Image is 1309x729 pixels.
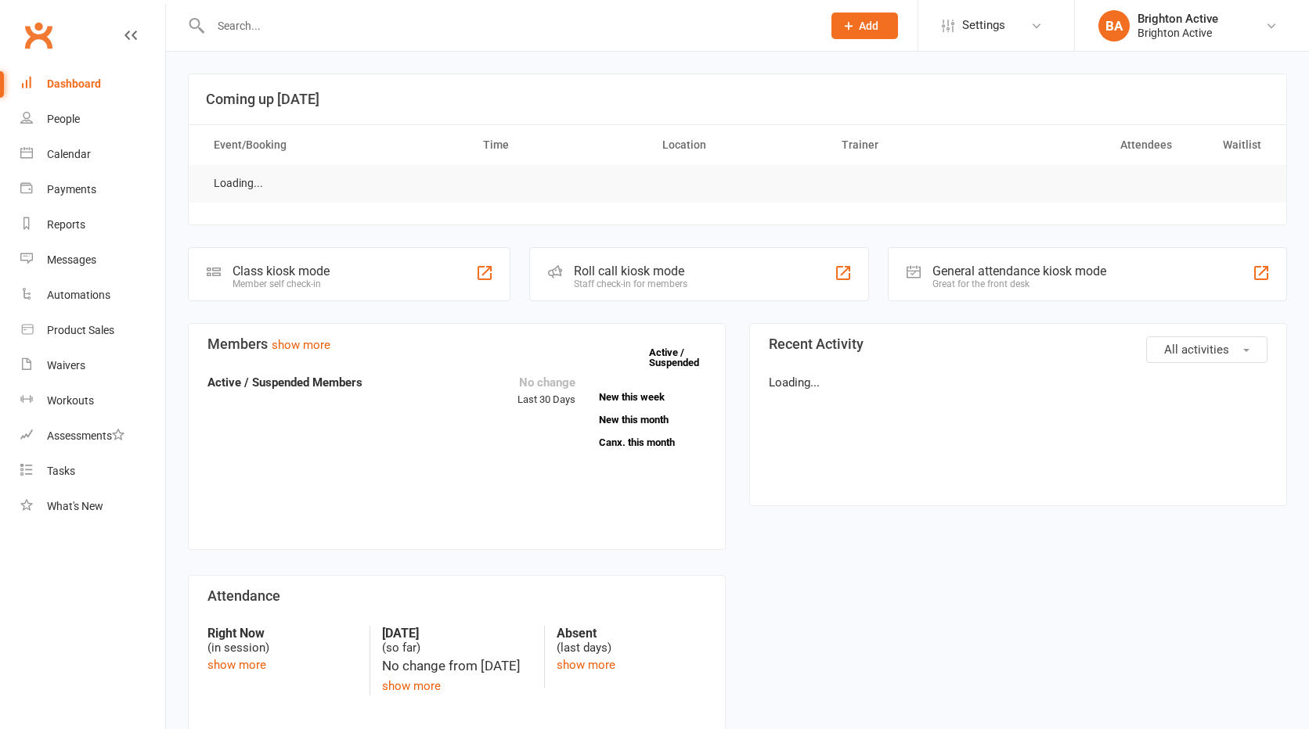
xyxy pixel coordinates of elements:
[932,264,1106,278] div: General attendance kiosk mode
[206,92,1269,107] h3: Coming up [DATE]
[574,264,687,278] div: Roll call kiosk mode
[47,465,75,477] div: Tasks
[233,278,330,289] div: Member self check-in
[1138,12,1218,26] div: Brighton Active
[599,392,706,402] a: New this week
[47,324,114,336] div: Product Sales
[47,148,91,160] div: Calendar
[1007,125,1186,165] th: Attendees
[272,338,330,352] a: show more
[962,8,1005,43] span: Settings
[20,418,165,454] a: Assessments
[20,278,165,313] a: Automations
[1164,343,1229,357] span: All activities
[20,383,165,418] a: Workouts
[19,16,58,55] a: Clubworx
[599,415,706,425] a: New this month
[207,658,266,672] a: show more
[47,113,80,125] div: People
[648,125,828,165] th: Location
[1146,336,1268,363] button: All activities
[1098,10,1130,41] div: BA
[932,278,1106,289] div: Great for the front desk
[20,242,165,278] a: Messages
[47,359,85,372] div: Waivers
[574,278,687,289] div: Staff check-in for members
[20,66,165,102] a: Dashboard
[200,165,277,202] td: Loading...
[20,102,165,137] a: People
[557,626,706,641] strong: Absent
[207,626,358,655] div: (in session)
[1186,125,1276,165] th: Waitlist
[649,336,718,379] a: Active / Suspended
[20,207,165,242] a: Reports
[769,336,1268,352] h3: Recent Activity
[47,253,96,266] div: Messages
[47,77,101,90] div: Dashboard
[382,655,532,677] div: No change from [DATE]
[769,373,1268,392] p: Loading...
[828,125,1007,165] th: Trainer
[382,626,532,655] div: (so far)
[859,20,878,32] span: Add
[20,489,165,524] a: What's New
[469,125,648,165] th: Time
[20,348,165,383] a: Waivers
[47,289,110,301] div: Automations
[207,626,358,641] strong: Right Now
[47,394,94,407] div: Workouts
[517,373,575,408] div: Last 30 Days
[200,125,469,165] th: Event/Booking
[206,15,811,37] input: Search...
[20,313,165,348] a: Product Sales
[47,183,96,196] div: Payments
[47,500,103,512] div: What's New
[233,264,330,278] div: Class kiosk mode
[557,658,615,672] a: show more
[207,588,706,604] h3: Attendance
[20,137,165,172] a: Calendar
[47,429,124,442] div: Assessments
[20,454,165,489] a: Tasks
[207,336,706,352] h3: Members
[47,218,85,231] div: Reports
[382,679,441,693] a: show more
[20,172,165,207] a: Payments
[517,373,575,392] div: No change
[557,626,706,655] div: (last days)
[207,375,362,390] strong: Active / Suspended Members
[1138,26,1218,40] div: Brighton Active
[599,437,706,447] a: Canx. this month
[831,13,898,39] button: Add
[382,626,532,641] strong: [DATE]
